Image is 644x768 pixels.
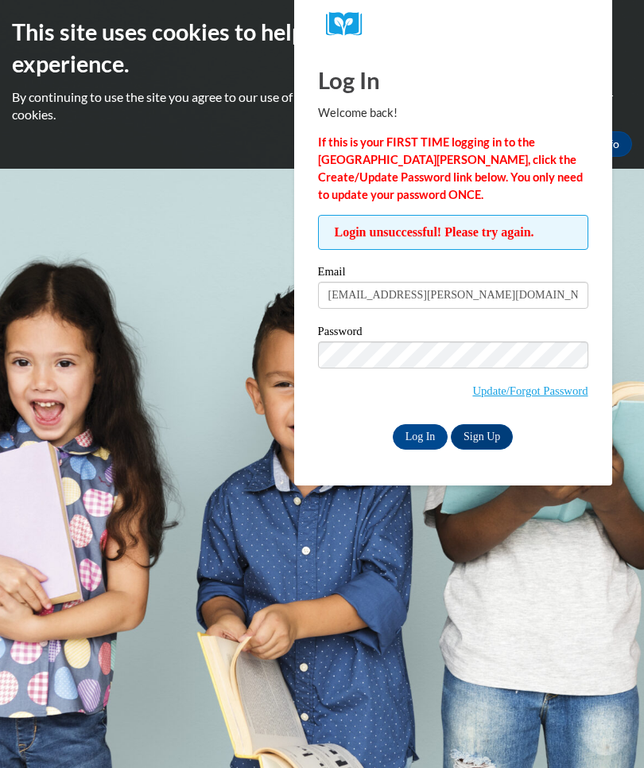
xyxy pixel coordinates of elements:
[393,424,448,450] input: Log In
[318,64,588,96] h1: Log In
[318,326,588,341] label: Password
[318,215,588,250] span: Login unsuccessful! Please try again.
[318,104,588,122] p: Welcome back!
[318,266,588,282] label: Email
[326,12,580,37] a: COX Campus
[12,16,632,80] h2: This site uses cookies to help improve your learning experience.
[472,384,588,397] a: Update/Forgot Password
[580,704,631,755] iframe: Button to launch messaging window
[326,12,374,37] img: Logo brand
[318,135,583,201] strong: If this is your FIRST TIME logging in to the [GEOGRAPHIC_DATA][PERSON_NAME], click the Create/Upd...
[12,88,632,123] p: By continuing to use the site you agree to our use of cookies. Use the ‘More info’ button to read...
[451,424,513,450] a: Sign Up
